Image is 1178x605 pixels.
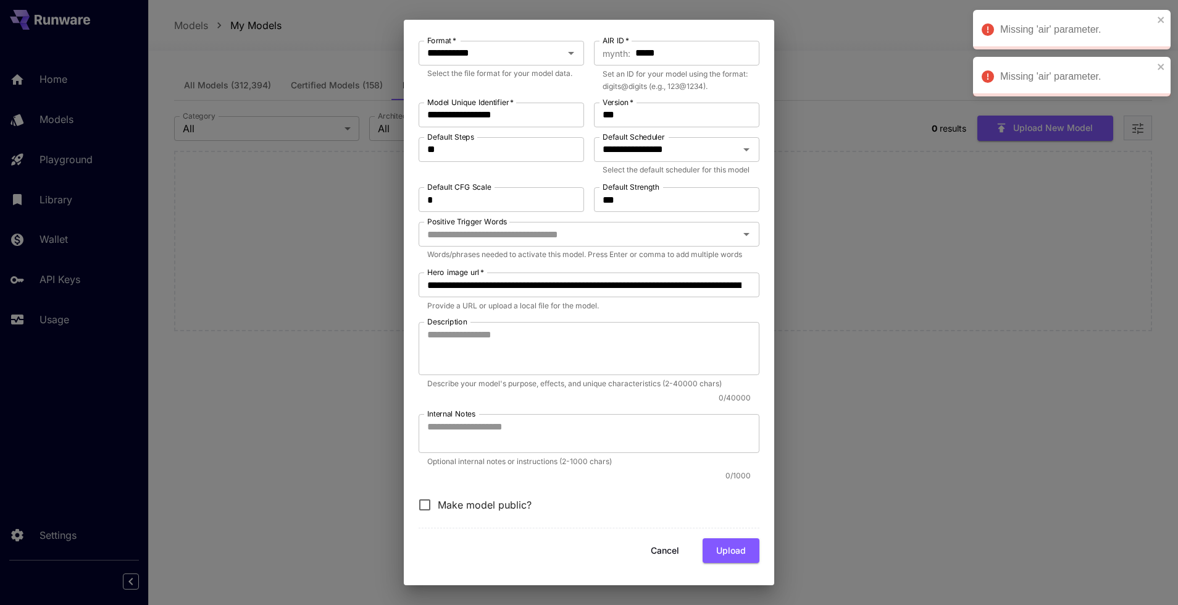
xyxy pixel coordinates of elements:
label: Format [427,35,456,46]
label: Default CFG Scale [427,182,491,192]
label: Version [603,97,633,108]
label: AIR ID [603,35,629,46]
div: Missing 'air' parameter. [1000,22,1153,37]
label: Hero image url [427,267,484,277]
p: Select the default scheduler for this model [603,164,751,176]
button: Open [562,44,580,62]
label: Internal Notes [427,408,475,419]
label: Positive Trigger Words [427,216,507,227]
p: 0 / 1000 [419,470,751,482]
p: Select the file format for your model data. [427,67,575,80]
button: Upload [703,538,759,564]
button: close [1157,62,1166,72]
p: Provide a URL or upload a local file for the model. [427,300,751,312]
label: Default Scheduler [603,132,665,142]
button: Cancel [637,538,693,564]
span: Make model public? [438,497,532,512]
button: close [1157,15,1166,25]
label: Description [427,316,467,327]
label: Model Unique Identifier [427,97,514,108]
button: Open [738,226,755,243]
p: Optional internal notes or instructions (2-1000 chars) [427,455,751,468]
p: Set an ID for your model using the format: digits@digits (e.g., 123@1234). [603,68,751,93]
span: mynth : [603,46,630,61]
button: Open [738,141,755,158]
label: Default Steps [427,132,474,142]
p: 0 / 40000 [419,392,751,404]
label: Default Strength [603,182,659,192]
p: Words/phrases needed to activate this model. Press Enter or comma to add multiple words [427,248,751,261]
div: Missing 'air' parameter. [1000,69,1153,84]
p: Describe your model's purpose, effects, and unique characteristics (2-40000 chars) [427,378,751,390]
